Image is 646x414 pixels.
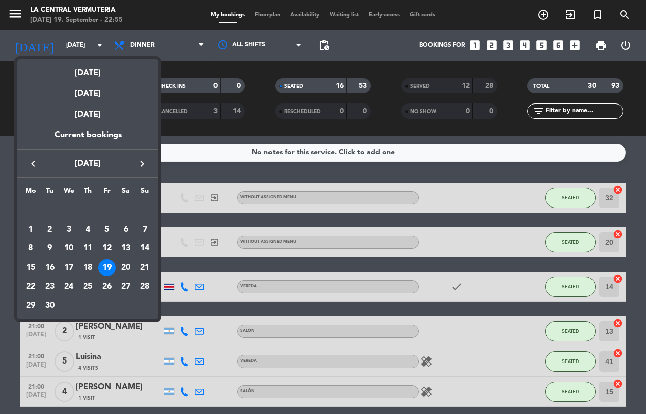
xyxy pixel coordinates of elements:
[136,240,153,257] div: 14
[41,240,59,257] div: 9
[135,220,154,239] td: September 7, 2025
[133,157,151,170] button: keyboard_arrow_right
[97,277,117,296] td: September 26, 2025
[78,185,97,201] th: Thursday
[41,278,59,295] div: 23
[78,258,97,277] td: September 18, 2025
[40,277,60,296] td: September 23, 2025
[22,278,39,295] div: 22
[41,221,59,238] div: 2
[97,185,117,201] th: Friday
[136,221,153,238] div: 7
[40,258,60,277] td: September 16, 2025
[60,239,79,258] td: September 10, 2025
[118,221,135,238] div: 6
[60,277,79,296] td: September 24, 2025
[118,278,135,295] div: 27
[40,239,60,258] td: September 9, 2025
[22,259,39,276] div: 15
[21,220,40,239] td: September 1, 2025
[60,278,77,295] div: 24
[21,201,154,220] td: SEP
[17,80,158,100] div: [DATE]
[117,239,136,258] td: September 13, 2025
[79,240,96,257] div: 11
[21,277,40,296] td: September 22, 2025
[78,277,97,296] td: September 25, 2025
[60,221,77,238] div: 3
[98,240,116,257] div: 12
[60,240,77,257] div: 10
[41,297,59,315] div: 30
[97,220,117,239] td: September 5, 2025
[24,157,42,170] button: keyboard_arrow_left
[40,185,60,201] th: Tuesday
[21,258,40,277] td: September 15, 2025
[117,258,136,277] td: September 20, 2025
[40,296,60,316] td: September 30, 2025
[117,277,136,296] td: September 27, 2025
[22,221,39,238] div: 1
[117,185,136,201] th: Saturday
[118,259,135,276] div: 20
[136,259,153,276] div: 21
[135,277,154,296] td: September 28, 2025
[17,100,158,129] div: [DATE]
[136,278,153,295] div: 28
[41,259,59,276] div: 16
[135,185,154,201] th: Sunday
[79,278,96,295] div: 25
[60,259,77,276] div: 17
[78,239,97,258] td: September 11, 2025
[17,59,158,80] div: [DATE]
[98,221,116,238] div: 5
[136,158,148,170] i: keyboard_arrow_right
[79,259,96,276] div: 18
[135,258,154,277] td: September 21, 2025
[60,185,79,201] th: Wednesday
[135,239,154,258] td: September 14, 2025
[27,158,39,170] i: keyboard_arrow_left
[21,239,40,258] td: September 8, 2025
[40,220,60,239] td: September 2, 2025
[98,259,116,276] div: 19
[21,296,40,316] td: September 29, 2025
[21,185,40,201] th: Monday
[60,258,79,277] td: September 17, 2025
[98,278,116,295] div: 26
[17,129,158,149] div: Current bookings
[22,240,39,257] div: 8
[78,220,97,239] td: September 4, 2025
[42,157,133,170] span: [DATE]
[60,220,79,239] td: September 3, 2025
[97,239,117,258] td: September 12, 2025
[79,221,96,238] div: 4
[22,297,39,315] div: 29
[118,240,135,257] div: 13
[97,258,117,277] td: September 19, 2025
[117,220,136,239] td: September 6, 2025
